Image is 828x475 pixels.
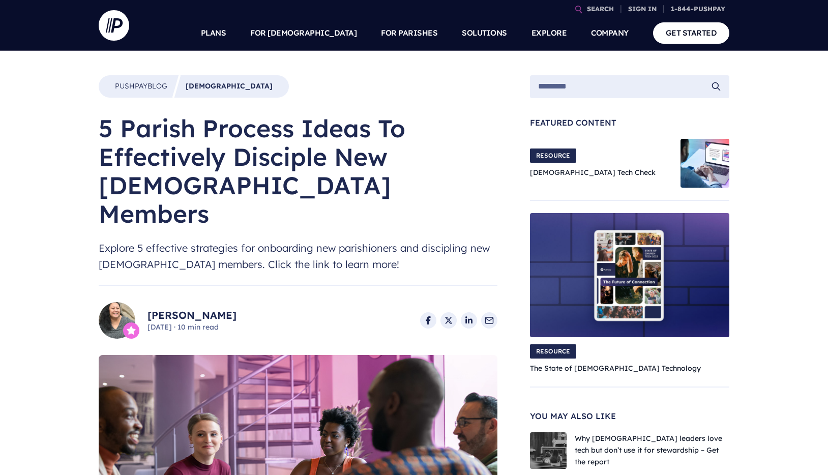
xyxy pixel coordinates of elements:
[420,312,436,329] a: Share on Facebook
[461,312,477,329] a: Share on LinkedIn
[531,15,567,51] a: EXPLORE
[530,118,729,127] span: Featured Content
[530,344,576,359] span: RESOURCE
[147,308,236,322] a: [PERSON_NAME]
[174,322,175,332] span: ·
[99,302,135,339] img: Malie Hudson
[99,240,497,273] span: Explore 5 effective strategies for onboarding new parishioners and discipling new [DEMOGRAPHIC_DA...
[115,81,167,92] a: PushpayBlog
[99,114,497,228] h1: 5 Parish Process Ideas To Effectively Disciple New [DEMOGRAPHIC_DATA] Members
[481,312,497,329] a: Share via Email
[530,149,576,163] span: RESOURCE
[530,364,701,373] a: The State of [DEMOGRAPHIC_DATA] Technology
[115,81,147,91] span: Pushpay
[530,412,729,420] span: You May Also Like
[201,15,226,51] a: PLANS
[440,312,457,329] a: Share on X
[147,322,236,333] span: [DATE] 10 min read
[186,81,273,92] a: [DEMOGRAPHIC_DATA]
[462,15,507,51] a: SOLUTIONS
[653,22,730,43] a: GET STARTED
[250,15,357,51] a: FOR [DEMOGRAPHIC_DATA]
[575,434,722,466] a: Why [DEMOGRAPHIC_DATA] leaders love tech but don’t use it for stewardship – Get the report
[591,15,629,51] a: COMPANY
[530,168,656,177] a: [DEMOGRAPHIC_DATA] Tech Check
[681,139,729,188] img: Church Tech Check Blog Hero Image
[381,15,437,51] a: FOR PARISHES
